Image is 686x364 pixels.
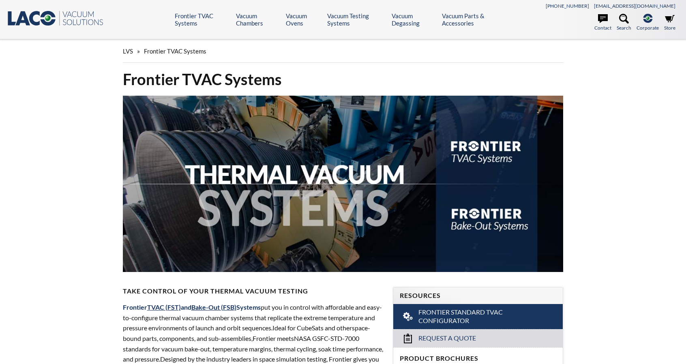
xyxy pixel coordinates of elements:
span: NASA GSFC-STD-7000 standards for vacuum bake-out, temperature margins, thermal cycling, soak time... [123,334,383,363]
span: Frontier Standard TVAC Configurator [418,308,538,325]
span: Corporate [637,24,659,32]
a: Vacuum Ovens [286,12,321,27]
a: Request a Quote [393,329,563,347]
a: Search [617,14,631,32]
span: LVS [123,47,133,55]
h4: Resources [400,291,556,300]
a: Bake-Out (FSB) [191,303,236,311]
a: Frontier TVAC Systems [175,12,230,27]
span: Id [272,324,278,332]
span: Frontier TVAC Systems [144,47,206,55]
a: Vacuum Chambers [236,12,280,27]
a: [EMAIL_ADDRESS][DOMAIN_NAME] [594,3,675,9]
span: space-bound parts, components, and sub-assemblies, [123,324,370,342]
h1: Frontier TVAC Systems [123,69,564,89]
a: [PHONE_NUMBER] [546,3,589,9]
a: Vacuum Parts & Accessories [442,12,509,27]
img: Thermal Vacuum Systems header [123,96,564,272]
a: Store [664,14,675,32]
span: Frontier and Systems [123,303,261,311]
a: Vacuum Testing Systems [327,12,385,27]
a: Contact [594,14,611,32]
a: Vacuum Degassing [392,12,436,27]
h4: Take Control of Your Thermal Vacuum Testing [123,287,383,295]
h4: Product Brochures [400,354,556,363]
a: Frontier Standard TVAC Configurator [393,304,563,329]
span: Request a Quote [418,334,476,343]
a: TVAC (FST) [147,303,181,311]
div: » [123,40,564,63]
